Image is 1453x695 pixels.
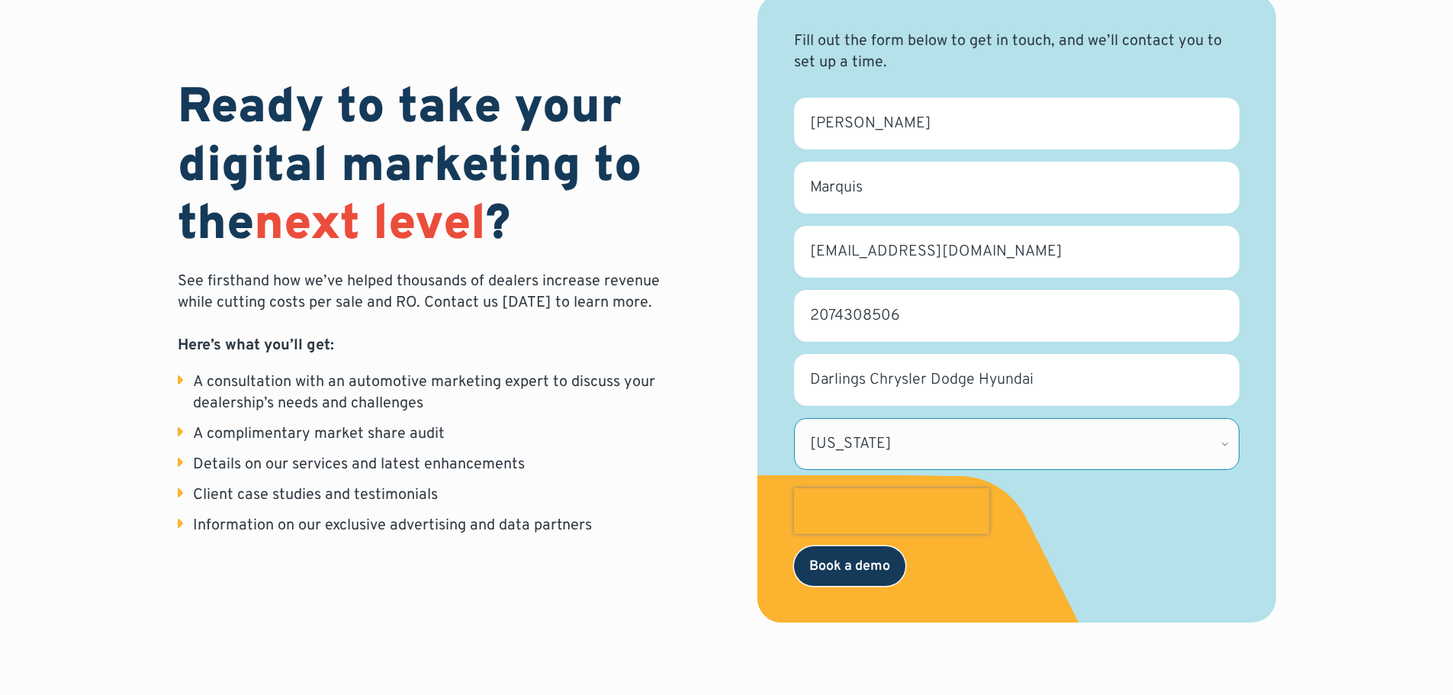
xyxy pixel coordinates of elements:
div: A consultation with an automotive marketing expert to discuss your dealership’s needs and challenges [193,372,696,414]
input: First name [794,98,1239,150]
input: Phone number [794,290,1239,342]
div: A complimentary market share audit [193,423,445,445]
div: Fill out the form below to get in touch, and we’ll contact you to set up a time. [794,31,1239,73]
h1: Ready to take your digital marketing to the ? [178,80,696,256]
strong: Here’s what you’ll get: [178,336,334,356]
input: Book a demo [794,546,905,586]
div: Information on our exclusive advertising and data partners [193,515,592,536]
iframe: reCAPTCHA [794,488,989,534]
div: Details on our services and latest enhancements [193,454,525,475]
input: Last name [794,162,1239,214]
input: Dealership name [794,354,1239,406]
span: next level [254,195,486,257]
p: See firsthand how we’ve helped thousands of dealers increase revenue while cutting costs per sale... [178,271,696,356]
div: Client case studies and testimonials [193,484,438,506]
input: Business email [794,226,1239,278]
